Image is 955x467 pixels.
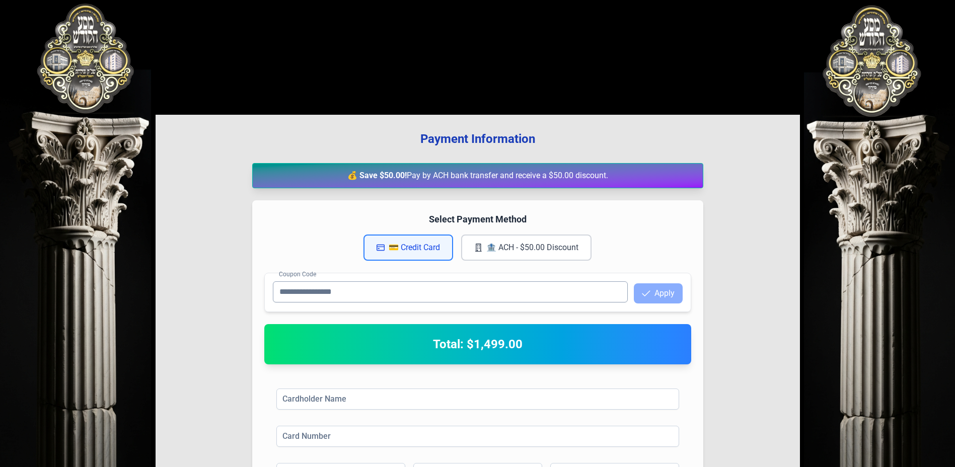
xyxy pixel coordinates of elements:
div: Pay by ACH bank transfer and receive a $50.00 discount. [252,163,703,188]
h2: Total: $1,499.00 [276,336,679,352]
button: 💳 Credit Card [363,235,453,261]
button: 🏦 ACH - $50.00 Discount [461,235,592,261]
h4: Select Payment Method [264,212,691,226]
button: Apply [634,283,683,303]
strong: 💰 Save $50.00! [347,171,407,180]
h3: Payment Information [172,131,784,147]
